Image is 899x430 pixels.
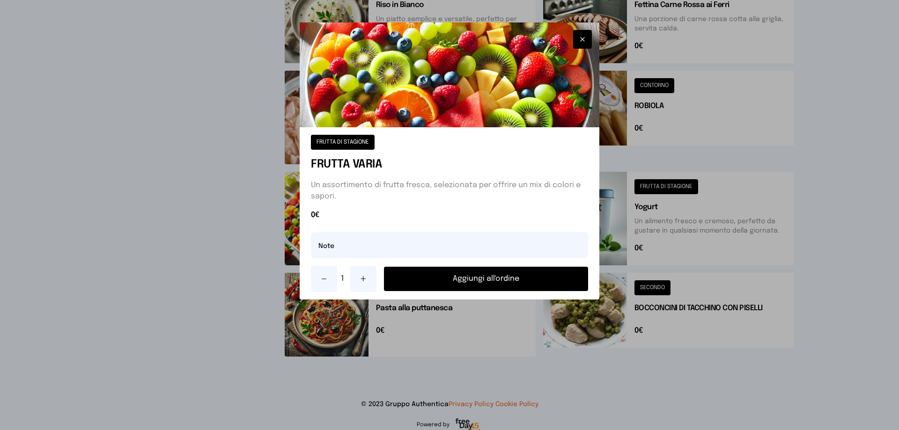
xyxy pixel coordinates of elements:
h1: FRUTTA VARIA [311,157,588,172]
button: FRUTTA DI STAGIONE [311,135,375,150]
img: FRUTTA VARIA [300,22,599,127]
span: 0€ [311,210,588,221]
button: Aggiungi all'ordine [384,267,588,291]
p: Un assortimento di frutta fresca, selezionata per offrire un mix di colori e sapori. [311,180,588,202]
span: 1 [341,273,346,284]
